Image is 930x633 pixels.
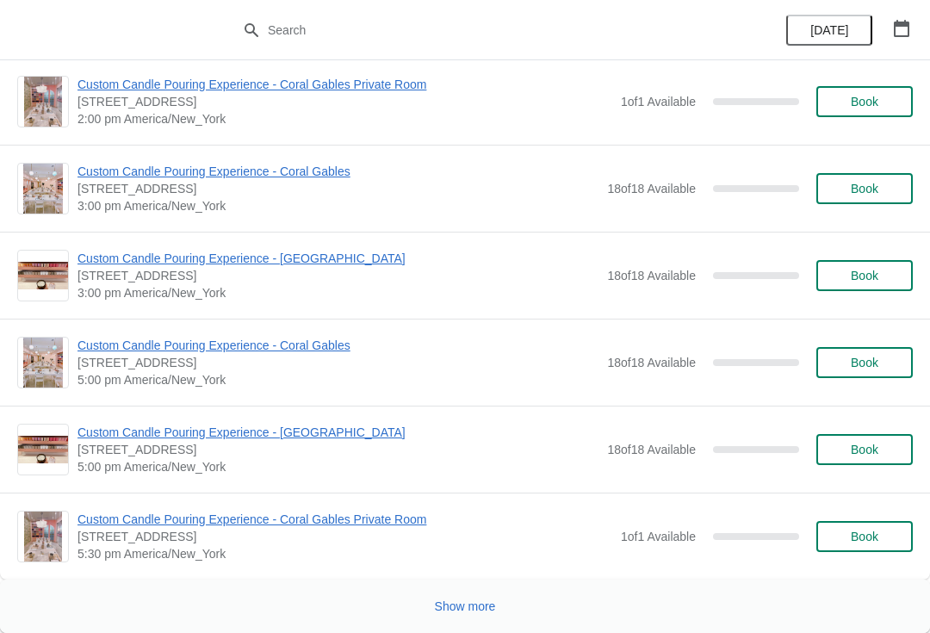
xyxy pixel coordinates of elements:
button: Book [816,347,913,378]
span: 18 of 18 Available [607,356,696,369]
button: [DATE] [786,15,872,46]
span: Custom Candle Pouring Experience - Coral Gables [77,163,598,180]
span: Show more [435,599,496,613]
span: [STREET_ADDRESS] [77,267,598,284]
button: Book [816,173,913,204]
img: Custom Candle Pouring Experience - Coral Gables Private Room | 154 Giralda Avenue, Coral Gables, ... [24,512,62,562]
span: 5:00 pm America/New_York [77,371,598,388]
span: Book [851,356,878,369]
button: Book [816,521,913,552]
img: Custom Candle Pouring Experience - Fort Lauderdale | 914 East Las Olas Boulevard, Fort Lauderdale... [18,436,68,464]
span: [STREET_ADDRESS] [77,354,598,371]
img: Custom Candle Pouring Experience - Fort Lauderdale | 914 East Las Olas Boulevard, Fort Lauderdale... [18,262,68,290]
span: 18 of 18 Available [607,443,696,456]
span: 1 of 1 Available [621,530,696,543]
span: 1 of 1 Available [621,95,696,109]
span: 18 of 18 Available [607,269,696,282]
button: Show more [428,591,503,622]
span: Book [851,269,878,282]
span: Book [851,443,878,456]
span: Book [851,95,878,109]
span: [STREET_ADDRESS] [77,93,612,110]
span: Custom Candle Pouring Experience - Coral Gables [77,337,598,354]
span: [DATE] [810,23,848,37]
span: 3:00 pm America/New_York [77,197,598,214]
button: Book [816,86,913,117]
input: Search [267,15,697,46]
span: 2:00 pm America/New_York [77,110,612,127]
span: Custom Candle Pouring Experience - [GEOGRAPHIC_DATA] [77,250,598,267]
span: 3:00 pm America/New_York [77,284,598,301]
span: [STREET_ADDRESS] [77,528,612,545]
span: [STREET_ADDRESS] [77,441,598,458]
img: Custom Candle Pouring Experience - Coral Gables Private Room | 154 Giralda Avenue, Coral Gables, ... [24,77,62,127]
span: Custom Candle Pouring Experience - Coral Gables Private Room [77,511,612,528]
span: Book [851,182,878,195]
button: Book [816,434,913,465]
img: Custom Candle Pouring Experience - Coral Gables | 154 Giralda Avenue, Coral Gables, FL, USA | 3:0... [23,164,64,214]
button: Book [816,260,913,291]
span: 5:00 pm America/New_York [77,458,598,475]
span: [STREET_ADDRESS] [77,180,598,197]
img: Custom Candle Pouring Experience - Coral Gables | 154 Giralda Avenue, Coral Gables, FL, USA | 5:0... [23,338,64,388]
span: 18 of 18 Available [607,182,696,195]
span: Book [851,530,878,543]
span: 5:30 pm America/New_York [77,545,612,562]
span: Custom Candle Pouring Experience - [GEOGRAPHIC_DATA] [77,424,598,441]
span: Custom Candle Pouring Experience - Coral Gables Private Room [77,76,612,93]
